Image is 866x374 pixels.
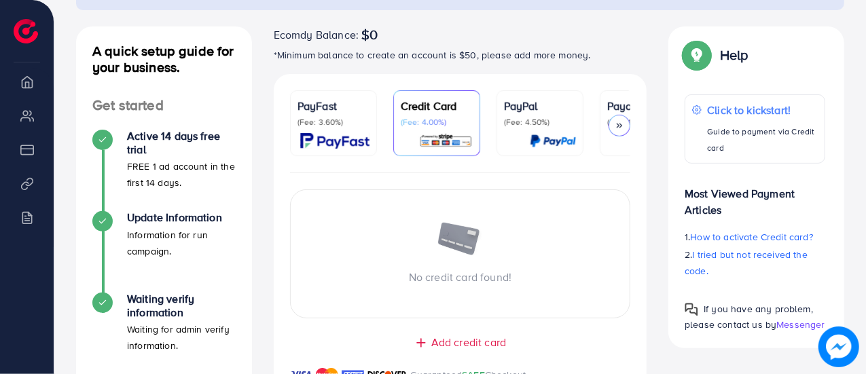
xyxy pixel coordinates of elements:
[431,335,506,350] span: Add credit card
[818,326,859,367] img: image
[720,47,748,63] p: Help
[685,248,808,278] span: I tried but not received the code.
[291,269,630,285] p: No credit card found!
[401,98,473,114] p: Credit Card
[127,293,236,318] h4: Waiting verify information
[76,130,252,211] li: Active 14 days free trial
[691,230,813,244] span: How to activate Credit card?
[127,130,236,155] h4: Active 14 days free trial
[76,43,252,75] h4: A quick setup guide for your business.
[504,98,576,114] p: PayPal
[127,227,236,259] p: Information for run campaign.
[76,211,252,293] li: Update Information
[297,98,369,114] p: PayFast
[274,26,359,43] span: Ecomdy Balance:
[685,229,825,245] p: 1.
[76,293,252,374] li: Waiting verify information
[685,174,825,218] p: Most Viewed Payment Articles
[419,133,473,149] img: card
[76,97,252,114] h4: Get started
[530,133,576,149] img: card
[361,26,378,43] span: $0
[685,303,698,316] img: Popup guide
[401,117,473,128] p: (Fee: 4.00%)
[300,133,369,149] img: card
[127,211,236,224] h4: Update Information
[127,321,236,354] p: Waiting for admin verify information.
[14,19,38,43] img: logo
[607,117,679,128] p: (Fee: 1.00%)
[607,98,679,114] p: Payoneer
[776,318,825,331] span: Messenger
[707,124,818,156] p: Guide to payment via Credit card
[685,246,825,279] p: 2.
[127,158,236,191] p: FREE 1 ad account in the first 14 days.
[685,43,709,67] img: Popup guide
[437,223,484,258] img: image
[297,117,369,128] p: (Fee: 3.60%)
[685,302,813,331] span: If you have any problem, please contact us by
[504,117,576,128] p: (Fee: 4.50%)
[274,47,647,63] p: *Minimum balance to create an account is $50, please add more money.
[707,102,818,118] p: Click to kickstart!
